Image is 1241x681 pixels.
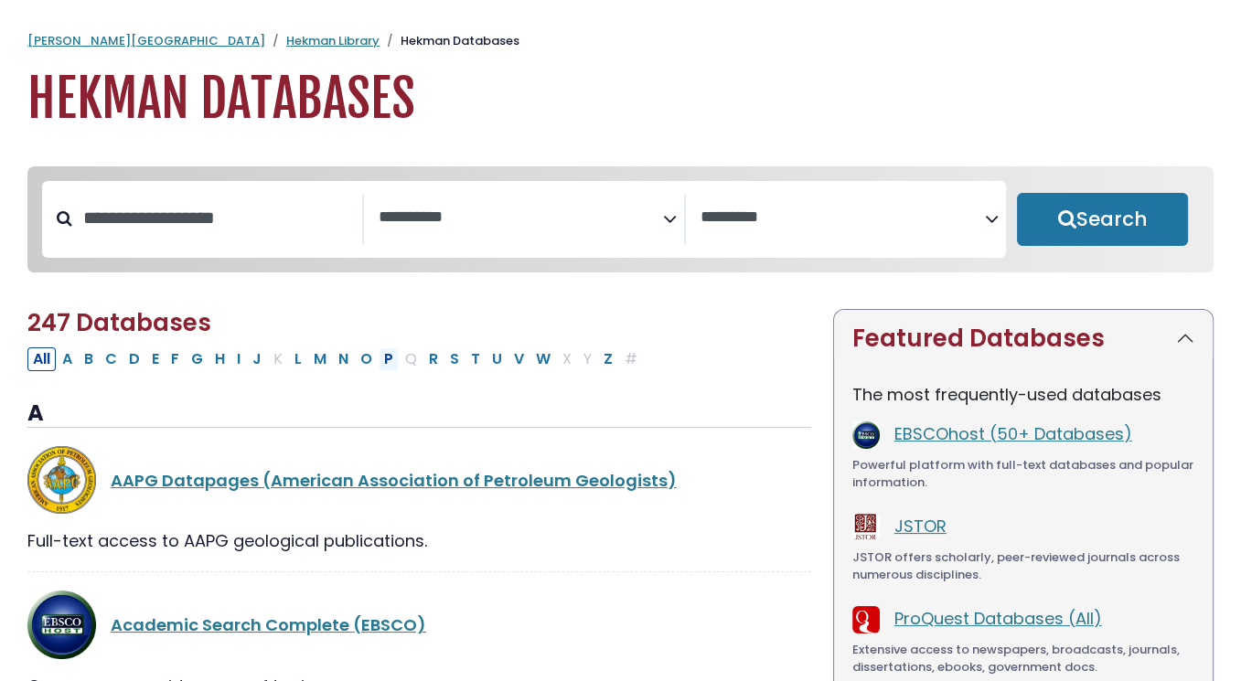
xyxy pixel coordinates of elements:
button: Filter Results F [166,347,185,371]
a: Academic Search Complete (EBSCO) [111,613,426,636]
button: Featured Databases [834,310,1213,367]
button: Filter Results L [289,347,307,371]
button: Filter Results U [487,347,508,371]
button: Filter Results V [508,347,530,371]
div: Extensive access to newspapers, broadcasts, journals, dissertations, ebooks, government docs. [852,641,1194,676]
span: 247 Databases [27,306,211,339]
button: Filter Results G [186,347,209,371]
button: Filter Results S [444,347,465,371]
button: Filter Results D [123,347,145,371]
button: Filter Results H [209,347,230,371]
button: Filter Results J [247,347,267,371]
button: Filter Results A [57,347,78,371]
button: Submit for Search Results [1017,193,1188,246]
p: The most frequently-used databases [852,382,1194,407]
div: Alpha-list to filter by first letter of database name [27,346,645,369]
a: [PERSON_NAME][GEOGRAPHIC_DATA] [27,32,265,49]
a: EBSCOhost (50+ Databases) [894,422,1132,445]
a: JSTOR [894,515,947,537]
a: AAPG Datapages (American Association of Petroleum Geologists) [111,469,677,492]
button: Filter Results E [146,347,165,371]
textarea: Search [701,208,985,228]
button: Filter Results O [355,347,378,371]
a: Hekman Library [286,32,380,49]
div: Powerful platform with full-text databases and popular information. [852,456,1194,492]
h1: Hekman Databases [27,69,1214,130]
button: Filter Results R [423,347,444,371]
nav: breadcrumb [27,32,1214,50]
button: Filter Results W [530,347,556,371]
button: Filter Results P [379,347,399,371]
nav: Search filters [27,166,1214,272]
h3: A [27,400,811,428]
button: Filter Results C [100,347,123,371]
input: Search database by title or keyword [72,203,362,233]
textarea: Search [379,208,663,228]
button: Filter Results Z [598,347,618,371]
button: Filter Results T [465,347,486,371]
button: Filter Results B [79,347,99,371]
button: All [27,347,56,371]
button: Filter Results N [333,347,354,371]
div: JSTOR offers scholarly, peer-reviewed journals across numerous disciplines. [852,548,1194,584]
a: ProQuest Databases (All) [894,607,1102,630]
li: Hekman Databases [380,32,519,50]
button: Filter Results M [308,347,332,371]
button: Filter Results I [231,347,246,371]
div: Full-text access to AAPG geological publications. [27,528,811,553]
